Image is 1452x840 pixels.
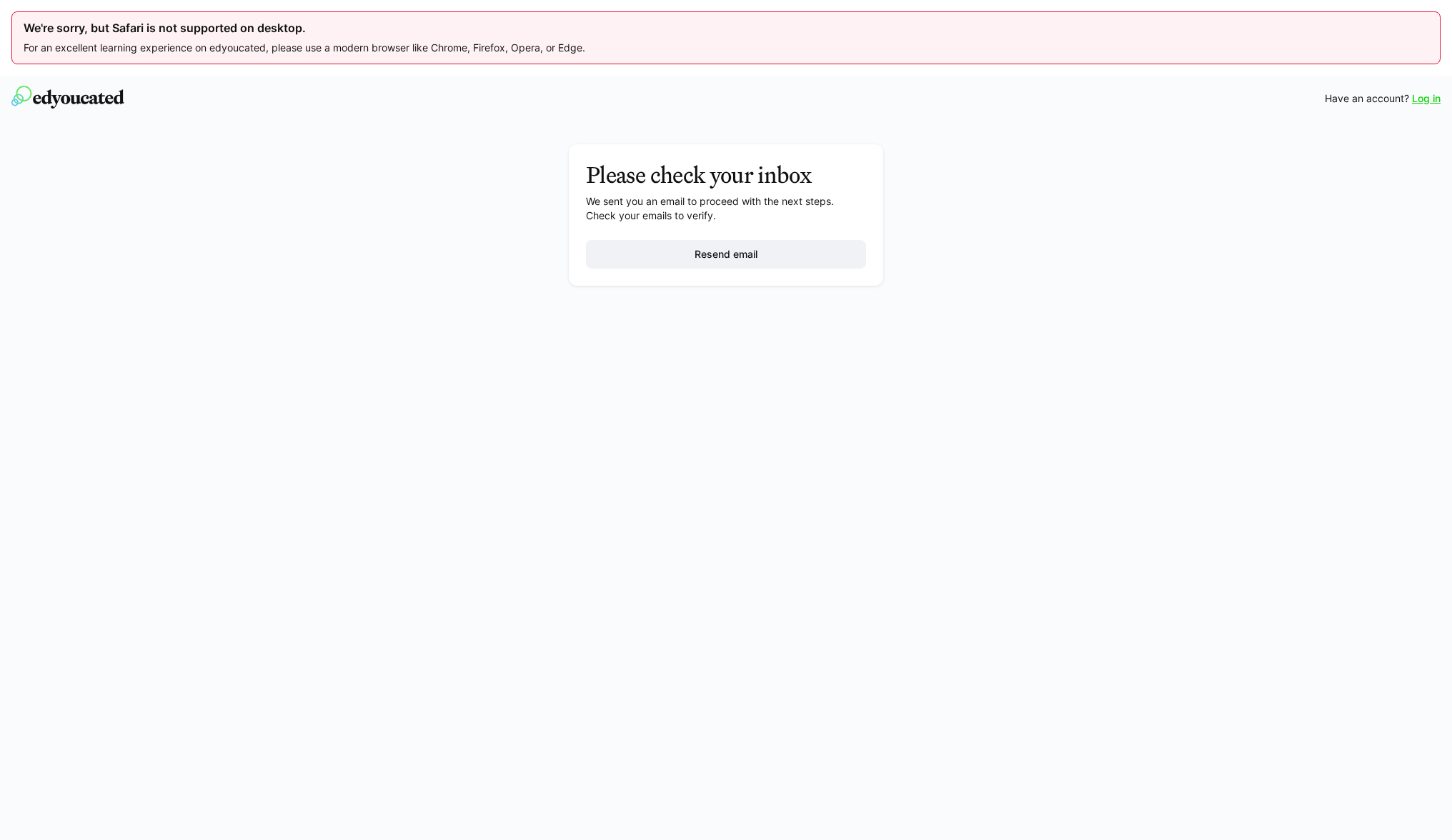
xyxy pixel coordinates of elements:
span: Resend email [692,247,760,261]
a: Log in [1412,91,1441,106]
p: For an excellent learning experience on edyoucated, please use a modern browser like Chrome, Fire... [24,41,1428,55]
button: Resend email [586,240,866,269]
h3: Please check your inbox [586,161,866,189]
div: We're sorry, but Safari is not supported on desktop. [24,21,1428,35]
img: edyoucated [11,86,124,109]
p: We sent you an email to proceed with the next steps. Check your emails to verify. [586,194,866,223]
span: Have an account? [1325,91,1409,106]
